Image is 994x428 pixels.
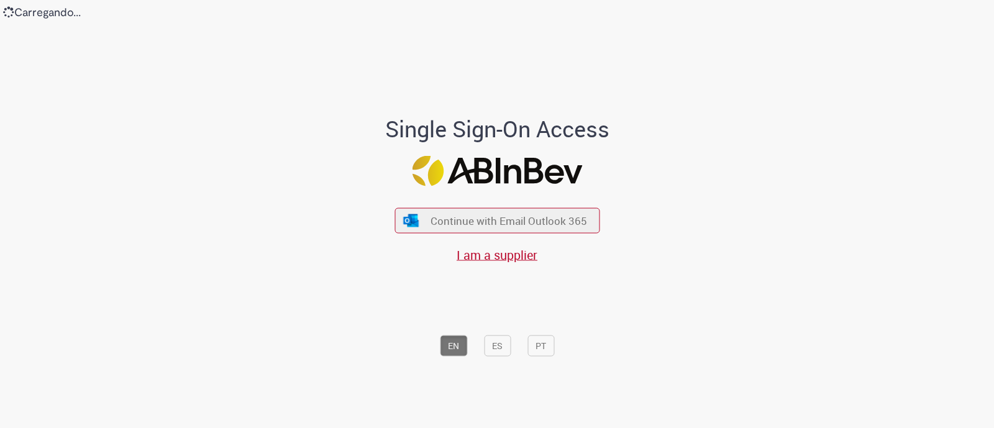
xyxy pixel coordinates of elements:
[325,116,670,141] h1: Single Sign-On Access
[484,335,511,356] button: ES
[457,247,537,263] a: I am a supplier
[440,335,467,356] button: EN
[431,214,587,228] span: Continue with Email Outlook 365
[403,214,420,227] img: ícone Azure/Microsoft 360
[412,156,582,186] img: Logo ABInBev
[394,208,600,234] button: ícone Azure/Microsoft 360 Continue with Email Outlook 365
[527,335,554,356] button: PT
